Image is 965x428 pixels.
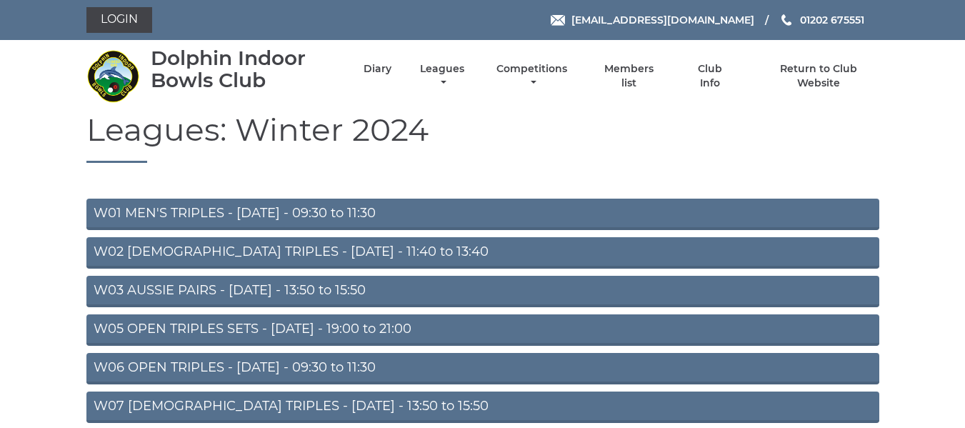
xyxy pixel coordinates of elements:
a: W03 AUSSIE PAIRS - [DATE] - 13:50 to 15:50 [86,276,879,307]
img: Email [551,15,565,26]
a: W07 [DEMOGRAPHIC_DATA] TRIPLES - [DATE] - 13:50 to 15:50 [86,392,879,423]
a: Competitions [494,62,571,90]
a: Login [86,7,152,33]
img: Phone us [781,14,791,26]
a: W05 OPEN TRIPLES SETS - [DATE] - 19:00 to 21:00 [86,314,879,346]
img: Dolphin Indoor Bowls Club [86,49,140,103]
a: Email [EMAIL_ADDRESS][DOMAIN_NAME] [551,12,754,28]
div: Dolphin Indoor Bowls Club [151,47,339,91]
a: Leagues [416,62,468,90]
a: W01 MEN'S TRIPLES - [DATE] - 09:30 to 11:30 [86,199,879,230]
a: Return to Club Website [758,62,879,90]
span: [EMAIL_ADDRESS][DOMAIN_NAME] [571,14,754,26]
a: Members list [596,62,661,90]
a: Diary [364,62,391,76]
a: Club Info [687,62,734,90]
h1: Leagues: Winter 2024 [86,112,879,163]
a: Phone us 01202 675551 [779,12,864,28]
a: W06 OPEN TRIPLES - [DATE] - 09:30 to 11:30 [86,353,879,384]
span: 01202 675551 [800,14,864,26]
a: W02 [DEMOGRAPHIC_DATA] TRIPLES - [DATE] - 11:40 to 13:40 [86,237,879,269]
